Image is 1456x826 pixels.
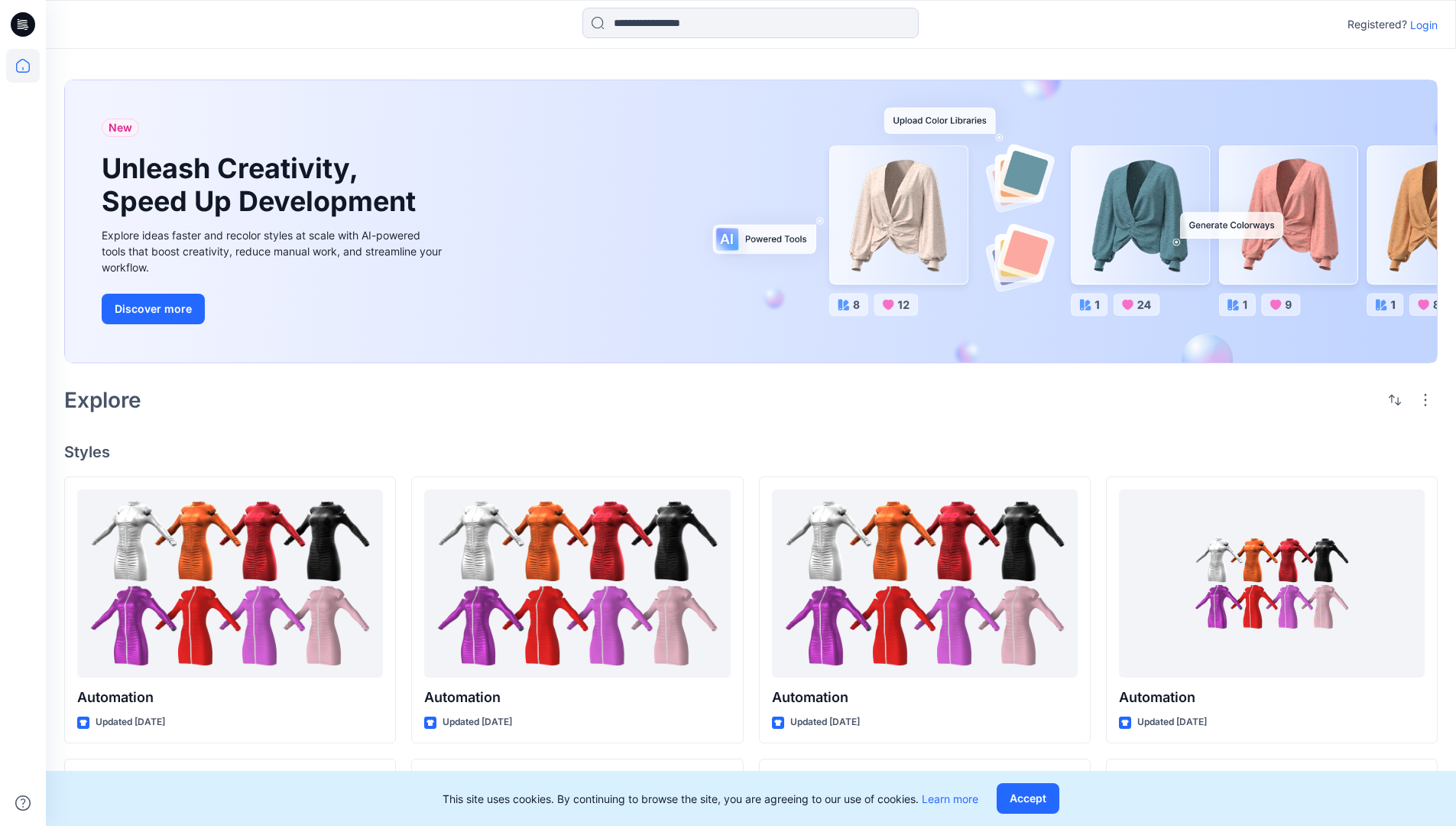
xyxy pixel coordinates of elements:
[443,791,978,807] p: This site uses cookies. By continuing to browse the site, you are agreeing to our use of cookies.
[64,443,1438,461] h4: Styles
[1119,489,1425,678] a: Automation
[424,489,730,678] a: Automation
[790,714,860,730] p: Updated [DATE]
[102,294,205,324] button: Discover more
[772,489,1078,678] a: Automation
[109,119,132,137] span: New
[102,294,446,324] a: Discover more
[443,714,512,730] p: Updated [DATE]
[772,687,1078,708] p: Automation
[102,152,423,218] h1: Unleash Creativity, Speed Up Development
[1347,15,1407,34] p: Registered?
[64,388,141,412] h2: Explore
[424,687,730,708] p: Automation
[1137,714,1207,730] p: Updated [DATE]
[102,227,446,275] div: Explore ideas faster and recolor styles at scale with AI-powered tools that boost creativity, red...
[77,489,383,678] a: Automation
[77,687,383,708] p: Automation
[1410,17,1438,33] p: Login
[1119,687,1425,708] p: Automation
[997,783,1059,814] button: Accept
[922,792,978,805] a: Learn more
[96,714,165,730] p: Updated [DATE]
